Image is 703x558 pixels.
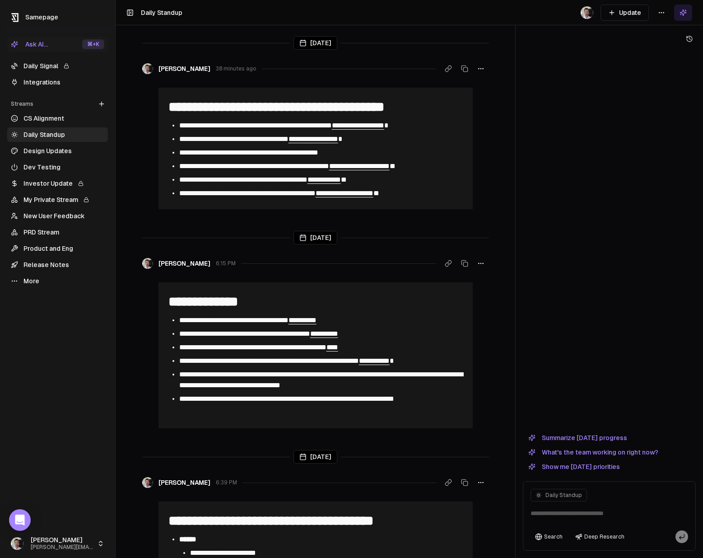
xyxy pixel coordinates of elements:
[141,9,182,16] span: Daily Standup
[293,231,337,244] div: [DATE]
[7,533,108,554] button: [PERSON_NAME][PERSON_NAME][EMAIL_ADDRESS]
[523,432,633,443] button: Summarize [DATE] progress
[545,492,582,499] span: Daily Standup
[7,225,108,239] a: PRD Stream
[9,509,31,531] div: Open Intercom Messenger
[158,64,210,73] span: [PERSON_NAME]
[7,111,108,126] a: CS Alignment
[82,39,104,49] div: ⌘ +K
[142,258,153,269] img: _image
[571,530,629,543] button: Deep Research
[7,59,108,73] a: Daily Signal
[7,209,108,223] a: New User Feedback
[31,544,93,551] span: [PERSON_NAME][EMAIL_ADDRESS]
[523,447,664,458] button: What's the team working on right now?
[293,450,337,464] div: [DATE]
[216,479,237,486] span: 6:39 PM
[7,127,108,142] a: Daily Standup
[7,176,108,191] a: Investor Update
[7,97,108,111] div: Streams
[7,144,108,158] a: Design Updates
[25,14,58,21] span: Samepage
[531,530,567,543] button: Search
[216,260,236,267] span: 6:15 PM
[7,274,108,288] a: More
[523,461,625,472] button: Show me [DATE] priorities
[7,258,108,272] a: Release Notes
[158,478,210,487] span: [PERSON_NAME]
[601,5,649,21] button: Update
[142,63,153,74] img: _image
[142,477,153,488] img: _image
[11,40,48,49] div: Ask AI...
[293,36,337,50] div: [DATE]
[158,259,210,268] span: [PERSON_NAME]
[7,160,108,174] a: Dev Testing
[216,65,256,72] span: 38 minutes ago
[7,192,108,207] a: My Private Stream
[31,536,93,544] span: [PERSON_NAME]
[7,37,108,52] button: Ask AI...⌘+K
[581,6,593,19] img: _image
[11,537,23,550] img: _image
[7,241,108,256] a: Product and Eng
[7,75,108,89] a: Integrations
